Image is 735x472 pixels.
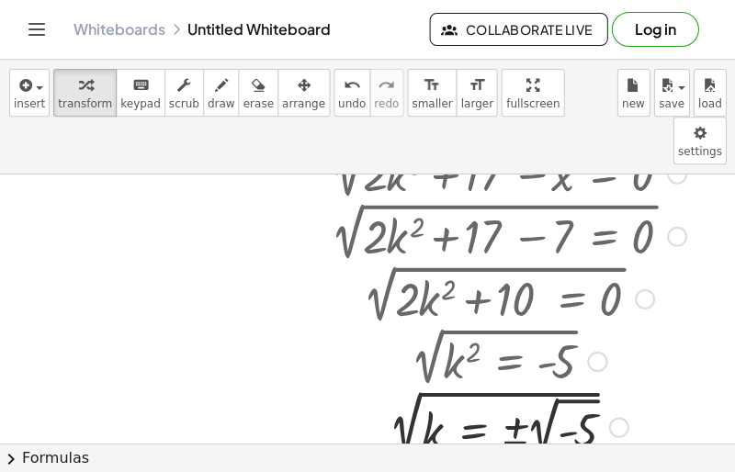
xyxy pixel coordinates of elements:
button: Log in [611,12,698,47]
i: format_size [423,74,440,96]
button: save [653,69,689,117]
button: arrange [277,69,330,117]
span: arrange [282,97,325,110]
button: format_sizesmaller [407,69,457,117]
span: larger [460,97,492,110]
button: undoundo [334,69,370,117]
button: new [616,69,650,117]
button: redoredo [369,69,403,117]
span: load [697,97,721,110]
span: undo [338,97,366,110]
i: format_size [468,74,485,96]
span: erase [243,97,273,110]
span: insert [14,97,45,110]
span: keypad [120,97,161,110]
button: insert [9,69,50,117]
span: new [621,97,644,110]
button: Collaborate Live [429,13,607,46]
button: keyboardkeypad [116,69,165,117]
button: Toggle navigation [22,15,51,44]
button: settings [673,117,726,164]
span: transform [58,97,112,110]
span: scrub [169,97,199,110]
span: fullscreen [505,97,559,110]
button: load [693,69,726,117]
button: format_sizelarger [456,69,497,117]
i: undo [343,74,360,96]
button: erase [238,69,277,117]
button: transform [53,69,117,117]
button: fullscreen [501,69,563,117]
span: Collaborate Live [445,21,592,38]
span: settings [677,145,721,158]
span: draw [208,97,235,110]
i: redo [378,74,395,96]
i: keyboard [131,74,149,96]
span: smaller [412,97,452,110]
span: save [658,97,684,110]
button: scrub [164,69,204,117]
button: draw [203,69,240,117]
span: redo [374,97,399,110]
a: Whiteboards [73,20,165,39]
